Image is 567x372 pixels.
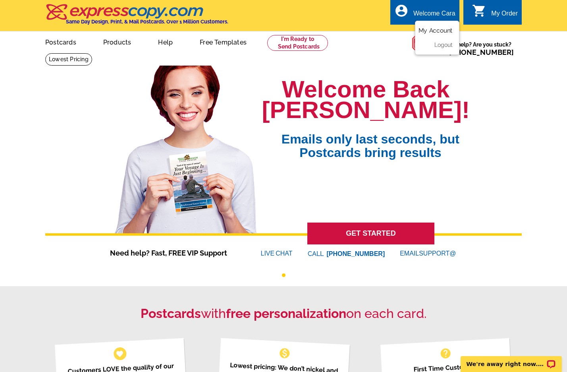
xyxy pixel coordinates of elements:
font: LIVE [261,249,276,258]
strong: Postcards [141,306,201,321]
div: My Order [491,10,518,21]
img: welcome-back-logged-in.png [110,59,262,233]
span: monetization_on [278,347,291,360]
i: account_circle [394,4,409,18]
a: [PHONE_NUMBER] [449,48,514,56]
a: Products [91,32,144,51]
img: help [412,31,436,55]
span: Emails only last seconds, but Postcards bring results [271,120,470,159]
div: Welcome Cara [413,10,455,21]
h4: Same Day Design, Print, & Mail Postcards. Over 1 Million Customers. [66,19,228,25]
a: GET STARTED [307,223,434,244]
a: Same Day Design, Print, & Mail Postcards. Over 1 Million Customers. [45,10,228,25]
a: My Account [418,27,453,34]
a: Help [145,32,185,51]
a: LIVECHAT [261,250,293,257]
h2: with on each card. [45,306,522,321]
i: shopping_cart [472,4,486,18]
a: Logout [434,42,453,48]
h1: Welcome Back [PERSON_NAME]! [262,79,470,120]
span: Need help? Are you stuck? [436,41,518,56]
a: Postcards [33,32,89,51]
span: Call [436,48,514,56]
a: Free Templates [187,32,259,51]
span: help [439,347,452,360]
iframe: LiveChat chat widget [455,347,567,372]
button: 1 of 1 [282,273,285,277]
strong: free personalization [226,306,346,321]
a: shopping_cart My Order [472,9,518,19]
span: favorite [116,349,124,358]
font: SUPPORT@ [419,249,457,258]
span: Need help? Fast, FREE VIP Support [110,248,237,258]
